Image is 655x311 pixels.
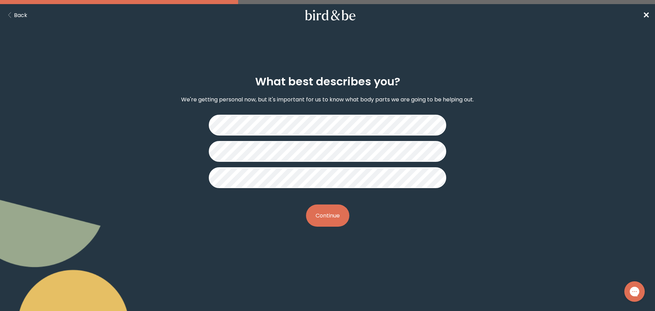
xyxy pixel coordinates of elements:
[5,11,27,19] button: Back Button
[306,204,349,227] button: Continue
[643,10,650,21] span: ✕
[621,279,648,304] iframe: Gorgias live chat messenger
[181,95,474,104] p: We're getting personal now, but it's important for us to know what body parts we are going to be ...
[643,9,650,21] a: ✕
[255,73,400,90] h2: What best describes you?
